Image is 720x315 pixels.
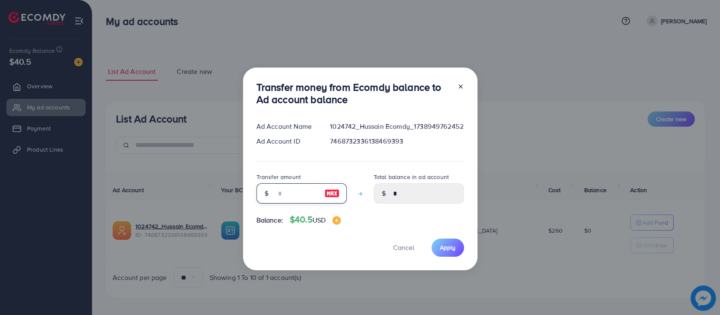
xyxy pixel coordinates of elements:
h4: $40.5 [290,215,341,225]
span: Apply [440,243,456,252]
span: Cancel [393,243,414,252]
img: image [332,216,341,225]
div: Ad Account Name [250,122,324,131]
span: Balance: [256,215,283,225]
span: USD [313,215,326,225]
button: Cancel [383,239,425,257]
label: Transfer amount [256,173,301,181]
div: 7468732336138469393 [323,136,470,146]
div: Ad Account ID [250,136,324,146]
img: image [324,188,340,198]
label: Total balance in ad account [374,173,449,181]
div: 1024742_Hussain Ecomdy_1738949762452 [323,122,470,131]
h3: Transfer money from Ecomdy balance to Ad account balance [256,81,450,106]
button: Apply [431,239,464,257]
